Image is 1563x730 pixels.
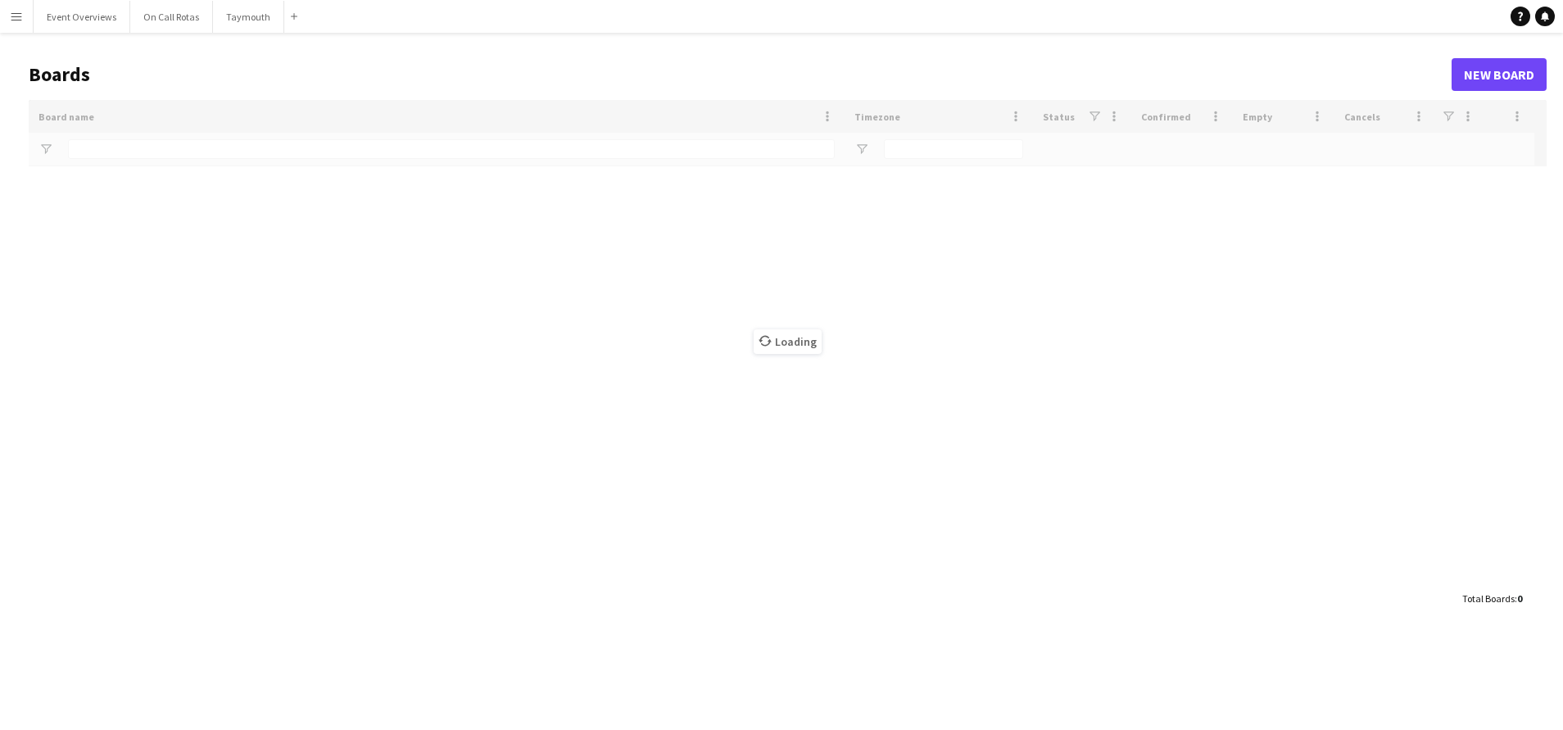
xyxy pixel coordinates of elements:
a: New Board [1452,58,1547,91]
span: Total Boards [1462,592,1515,605]
button: Event Overviews [34,1,130,33]
span: 0 [1517,592,1522,605]
h1: Boards [29,62,1452,87]
button: On Call Rotas [130,1,213,33]
div: : [1462,583,1522,614]
span: Loading [754,329,822,354]
button: Taymouth [213,1,284,33]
